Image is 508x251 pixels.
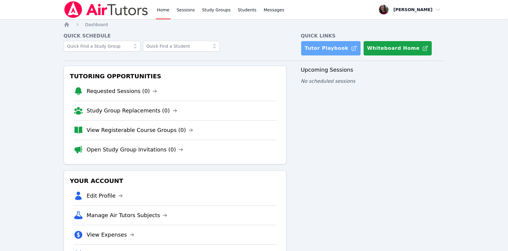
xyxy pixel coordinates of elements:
[64,41,141,52] input: Quick Find a Study Group
[87,231,134,239] a: View Expenses
[87,87,157,95] a: Requested Sessions (0)
[85,22,108,27] span: Dashboard
[87,211,168,220] a: Manage Air Tutors Subjects
[87,145,183,154] a: Open Study Group Invitations (0)
[69,175,281,186] h3: Your Account
[64,22,445,28] nav: Breadcrumb
[64,32,286,40] h4: Quick Schedule
[87,106,177,115] a: Study Group Replacements (0)
[301,41,361,56] a: Tutor Playbook
[85,22,108,28] a: Dashboard
[69,71,281,82] h3: Tutoring Opportunities
[363,41,432,56] button: Whiteboard Home
[64,1,149,18] img: Air Tutors
[87,126,193,134] a: View Registerable Course Groups (0)
[301,66,445,74] h3: Upcoming Sessions
[301,32,445,40] h4: Quick Links
[87,192,123,200] a: Edit Profile
[264,7,284,13] span: Messages
[301,78,355,84] span: No scheduled sessions
[143,41,220,52] input: Quick Find a Student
